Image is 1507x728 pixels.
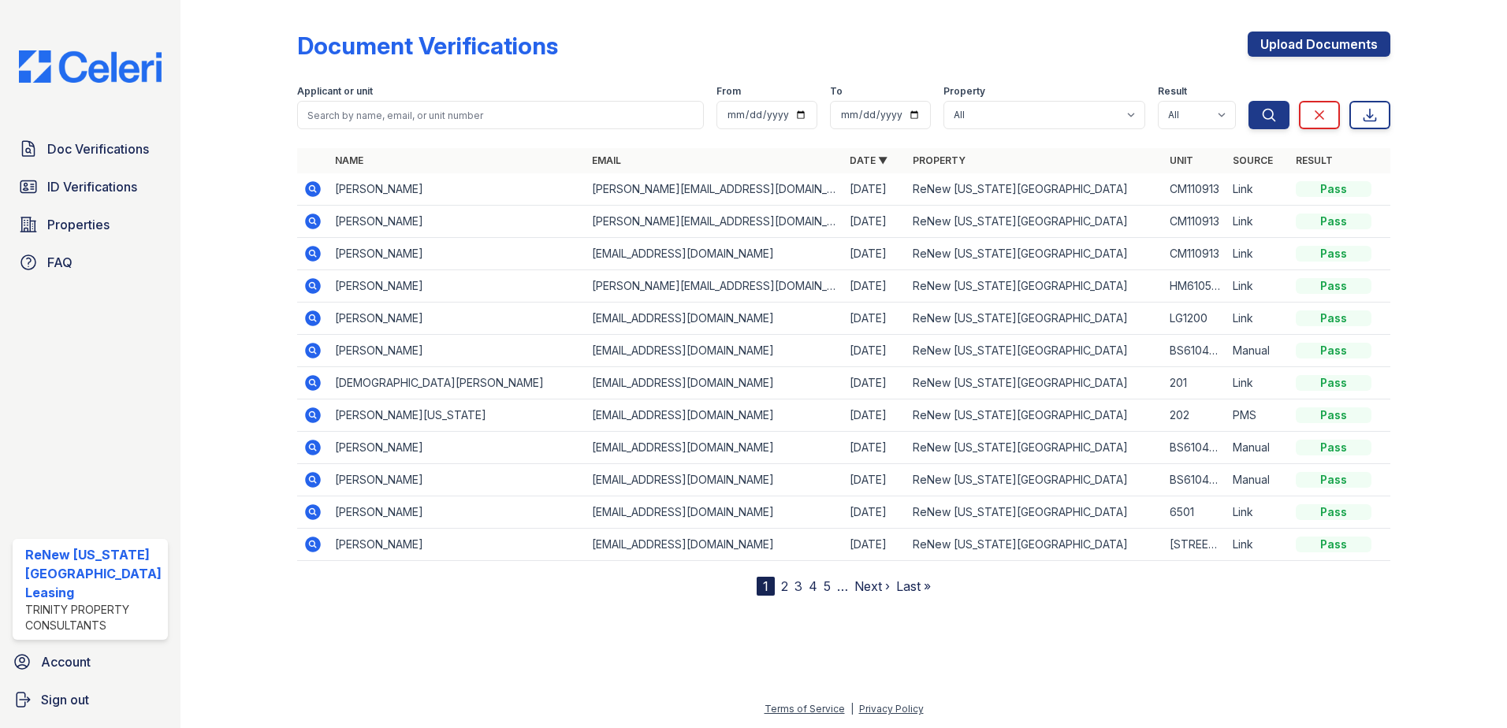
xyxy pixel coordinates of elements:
[47,177,137,196] span: ID Verifications
[1163,206,1226,238] td: CM110913
[1296,407,1371,423] div: Pass
[1226,303,1289,335] td: Link
[329,464,586,496] td: [PERSON_NAME]
[843,432,906,464] td: [DATE]
[329,399,586,432] td: [PERSON_NAME][US_STATE]
[1226,270,1289,303] td: Link
[1296,537,1371,552] div: Pass
[1296,375,1371,391] div: Pass
[13,171,168,202] a: ID Verifications
[329,496,586,529] td: [PERSON_NAME]
[329,335,586,367] td: [PERSON_NAME]
[47,139,149,158] span: Doc Verifications
[586,464,843,496] td: [EMAIL_ADDRESS][DOMAIN_NAME]
[896,578,931,594] a: Last »
[906,432,1164,464] td: ReNew [US_STATE][GEOGRAPHIC_DATA]
[843,303,906,335] td: [DATE]
[1296,181,1371,197] div: Pass
[716,85,741,98] label: From
[843,206,906,238] td: [DATE]
[843,399,906,432] td: [DATE]
[850,703,854,715] div: |
[47,253,73,272] span: FAQ
[13,247,168,278] a: FAQ
[1163,173,1226,206] td: CM110913
[41,690,89,709] span: Sign out
[794,578,802,594] a: 3
[859,703,924,715] a: Privacy Policy
[1163,270,1226,303] td: HM6105-014
[6,646,174,678] a: Account
[906,464,1164,496] td: ReNew [US_STATE][GEOGRAPHIC_DATA]
[1226,367,1289,399] td: Link
[586,173,843,206] td: [PERSON_NAME][EMAIL_ADDRESS][DOMAIN_NAME]
[830,85,843,98] label: To
[1233,154,1273,166] a: Source
[843,238,906,270] td: [DATE]
[13,133,168,165] a: Doc Verifications
[1226,529,1289,561] td: Link
[913,154,966,166] a: Property
[25,545,162,602] div: ReNew [US_STATE][GEOGRAPHIC_DATA] Leasing
[765,703,845,715] a: Terms of Service
[906,173,1164,206] td: ReNew [US_STATE][GEOGRAPHIC_DATA]
[41,652,91,671] span: Account
[1226,464,1289,496] td: Manual
[329,173,586,206] td: [PERSON_NAME]
[329,367,586,399] td: [DEMOGRAPHIC_DATA][PERSON_NAME]
[586,529,843,561] td: [EMAIL_ADDRESS][DOMAIN_NAME]
[843,529,906,561] td: [DATE]
[906,206,1164,238] td: ReNew [US_STATE][GEOGRAPHIC_DATA]
[1248,32,1390,57] a: Upload Documents
[1296,343,1371,358] div: Pass
[1226,432,1289,464] td: Manual
[586,206,843,238] td: [PERSON_NAME][EMAIL_ADDRESS][DOMAIN_NAME]
[906,529,1164,561] td: ReNew [US_STATE][GEOGRAPHIC_DATA]
[1163,367,1226,399] td: 201
[843,367,906,399] td: [DATE]
[1296,246,1371,262] div: Pass
[943,85,985,98] label: Property
[586,303,843,335] td: [EMAIL_ADDRESS][DOMAIN_NAME]
[25,602,162,633] div: Trinity Property Consultants
[1170,154,1193,166] a: Unit
[592,154,621,166] a: Email
[1296,440,1371,455] div: Pass
[837,577,848,596] span: …
[586,432,843,464] td: [EMAIL_ADDRESS][DOMAIN_NAME]
[781,578,788,594] a: 2
[854,578,890,594] a: Next ›
[1163,238,1226,270] td: CM110913
[1163,432,1226,464] td: BS6104 203
[1296,472,1371,488] div: Pass
[329,206,586,238] td: [PERSON_NAME]
[586,335,843,367] td: [EMAIL_ADDRESS][DOMAIN_NAME]
[1226,335,1289,367] td: Manual
[1226,496,1289,529] td: Link
[329,270,586,303] td: [PERSON_NAME]
[329,238,586,270] td: [PERSON_NAME]
[1163,464,1226,496] td: BS6104 203
[1163,496,1226,529] td: 6501
[586,496,843,529] td: [EMAIL_ADDRESS][DOMAIN_NAME]
[906,238,1164,270] td: ReNew [US_STATE][GEOGRAPHIC_DATA]
[335,154,363,166] a: Name
[809,578,817,594] a: 4
[586,238,843,270] td: [EMAIL_ADDRESS][DOMAIN_NAME]
[1296,504,1371,520] div: Pass
[13,209,168,240] a: Properties
[329,303,586,335] td: [PERSON_NAME]
[843,173,906,206] td: [DATE]
[297,101,705,129] input: Search by name, email, or unit number
[1163,529,1226,561] td: [STREET_ADDRESS]
[843,335,906,367] td: [DATE]
[586,399,843,432] td: [EMAIL_ADDRESS][DOMAIN_NAME]
[850,154,887,166] a: Date ▼
[1226,206,1289,238] td: Link
[329,529,586,561] td: [PERSON_NAME]
[47,215,110,234] span: Properties
[6,684,174,715] a: Sign out
[586,367,843,399] td: [EMAIL_ADDRESS][DOMAIN_NAME]
[1163,399,1226,432] td: 202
